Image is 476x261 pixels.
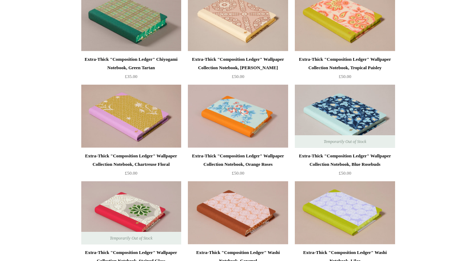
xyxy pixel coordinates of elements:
a: Extra-Thick "Composition Ledger" Wallpaper Collection Notebook, Blue Rosebuds Extra-Thick "Compos... [295,85,395,148]
span: £35.00 [125,74,138,79]
a: Extra-Thick "Composition Ledger" Washi Notebook, Lilac Extra-Thick "Composition Ledger" Washi Not... [295,181,395,244]
img: Extra-Thick "Composition Ledger" Washi Notebook, Lilac [295,181,395,244]
div: Extra-Thick "Composition Ledger" Wallpaper Collection Notebook, [PERSON_NAME] [190,55,286,72]
a: Extra-Thick "Composition Ledger" Wallpaper Collection Notebook, Chartreuse Floral Extra-Thick "Co... [81,85,181,148]
a: Extra-Thick "Composition Ledger" Washi Notebook, Caramel Extra-Thick "Composition Ledger" Washi N... [188,181,288,244]
div: Extra-Thick "Composition Ledger" Wallpaper Collection Notebook, Tropical Paisley [297,55,393,72]
span: Temporarily Out of Stock [317,135,373,148]
div: Extra-Thick "Composition Ledger" Wallpaper Collection Notebook, Chartreuse Floral [83,152,179,169]
a: Extra-Thick "Composition Ledger" Wallpaper Collection Notebook, Tropical Paisley £50.00 [295,55,395,84]
span: £50.00 [125,170,138,176]
div: Extra-Thick "Composition Ledger" Chiyogami Notebook, Green Tartan [83,55,179,72]
a: Extra-Thick "Composition Ledger" Wallpaper Collection Notebook, Orange Roses Extra-Thick "Composi... [188,85,288,148]
img: Extra-Thick "Composition Ledger" Washi Notebook, Caramel [188,181,288,244]
span: £50.00 [339,170,351,176]
span: £50.00 [232,74,245,79]
img: Extra-Thick "Composition Ledger" Wallpaper Collection Notebook, Stained Glass [81,181,181,244]
a: Extra-Thick "Composition Ledger" Wallpaper Collection Notebook, [PERSON_NAME] £50.00 [188,55,288,84]
img: Extra-Thick "Composition Ledger" Wallpaper Collection Notebook, Orange Roses [188,85,288,148]
a: Extra-Thick "Composition Ledger" Chiyogami Notebook, Green Tartan £35.00 [81,55,181,84]
img: Extra-Thick "Composition Ledger" Wallpaper Collection Notebook, Blue Rosebuds [295,85,395,148]
span: £50.00 [232,170,245,176]
a: Extra-Thick "Composition Ledger" Wallpaper Collection Notebook, Stained Glass Extra-Thick "Compos... [81,181,181,244]
a: Extra-Thick "Composition Ledger" Wallpaper Collection Notebook, Chartreuse Floral £50.00 [81,152,181,181]
a: Extra-Thick "Composition Ledger" Wallpaper Collection Notebook, Blue Rosebuds £50.00 [295,152,395,181]
a: Extra-Thick "Composition Ledger" Wallpaper Collection Notebook, Orange Roses £50.00 [188,152,288,181]
img: Extra-Thick "Composition Ledger" Wallpaper Collection Notebook, Chartreuse Floral [81,85,181,148]
div: Extra-Thick "Composition Ledger" Wallpaper Collection Notebook, Blue Rosebuds [297,152,393,169]
span: £50.00 [339,74,351,79]
span: Temporarily Out of Stock [103,232,159,244]
div: Extra-Thick "Composition Ledger" Wallpaper Collection Notebook, Orange Roses [190,152,286,169]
